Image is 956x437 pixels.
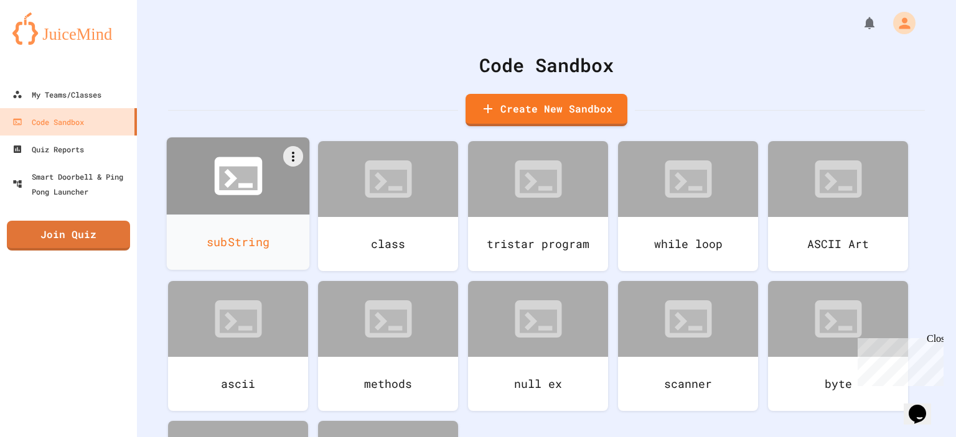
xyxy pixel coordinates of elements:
div: scanner [618,357,758,411]
div: methods [318,357,458,411]
div: tristar program [468,217,608,271]
a: tristar program [468,141,608,271]
img: logo-orange.svg [12,12,124,45]
iframe: chat widget [904,387,944,425]
div: My Teams/Classes [12,87,101,102]
div: byte [768,357,908,411]
a: while loop [618,141,758,271]
iframe: chat widget [853,333,944,386]
a: Join Quiz [7,221,130,251]
a: ASCII Art [768,141,908,271]
a: ascii [168,281,308,411]
div: ASCII Art [768,217,908,271]
a: class [318,141,458,271]
div: Chat with us now!Close [5,5,86,79]
div: class [318,217,458,271]
div: while loop [618,217,758,271]
div: subString [167,214,310,270]
div: My Account [880,9,919,37]
div: My Notifications [839,12,880,34]
a: methods [318,281,458,411]
a: byte [768,281,908,411]
div: null ex [468,357,608,411]
div: Code Sandbox [168,51,925,79]
a: subString [167,137,310,270]
a: Create New Sandbox [466,94,627,126]
a: null ex [468,281,608,411]
div: Code Sandbox [12,114,84,129]
a: scanner [618,281,758,411]
div: Quiz Reports [12,142,84,157]
div: ascii [168,357,308,411]
div: Smart Doorbell & Ping Pong Launcher [12,169,132,199]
